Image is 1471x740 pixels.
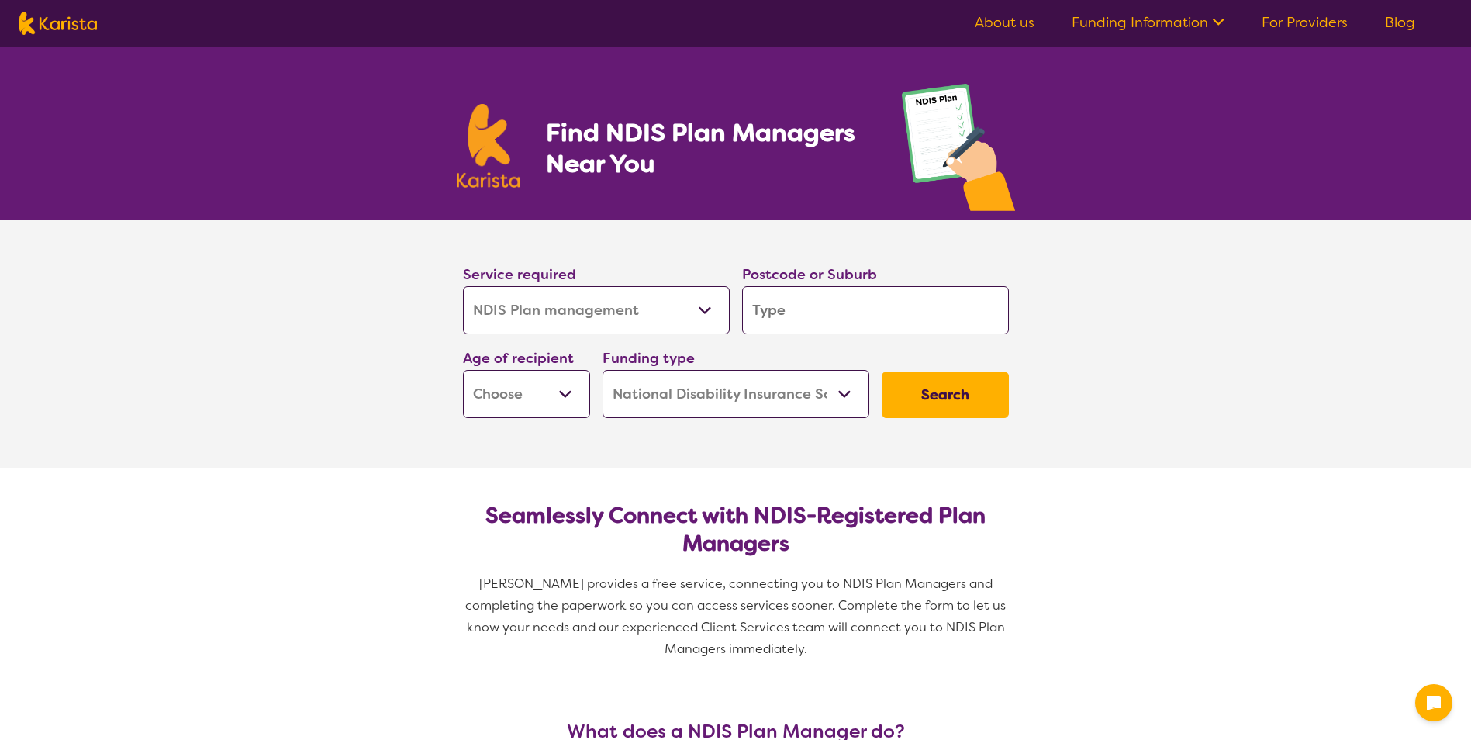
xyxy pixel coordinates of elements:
[603,349,695,368] label: Funding type
[1072,13,1224,32] a: Funding Information
[742,286,1009,334] input: Type
[902,84,1015,220] img: plan-management
[463,349,574,368] label: Age of recipient
[465,576,1009,657] span: [PERSON_NAME] provides a free service, connecting you to NDIS Plan Managers and completing the pa...
[1262,13,1348,32] a: For Providers
[457,104,520,188] img: Karista logo
[463,265,576,284] label: Service required
[975,13,1034,32] a: About us
[882,372,1009,418] button: Search
[1385,13,1415,32] a: Blog
[19,12,97,35] img: Karista logo
[475,502,996,558] h2: Seamlessly Connect with NDIS-Registered Plan Managers
[742,265,877,284] label: Postcode or Suburb
[546,117,870,179] h1: Find NDIS Plan Managers Near You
